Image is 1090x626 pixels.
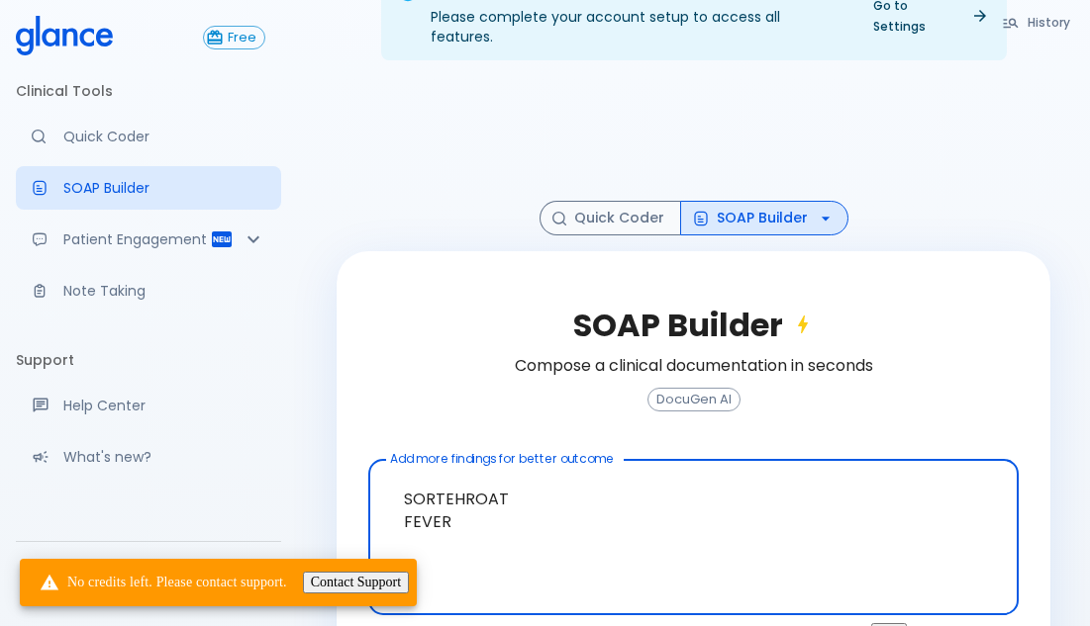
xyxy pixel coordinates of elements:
h2: SOAP Builder [573,307,815,344]
li: Support [16,336,281,384]
button: History [992,8,1082,37]
span: DocuGen AI [648,393,740,407]
div: Recent updates and feature releases [16,435,281,479]
p: Quick Coder [63,127,265,146]
div: [PERSON_NAME][PERSON_NAME] [16,550,281,618]
button: Contact Support [303,572,409,593]
a: Click to view or change your subscription [203,26,281,49]
a: Advanced note-taking [16,269,281,313]
p: SOAP Builder [63,178,265,198]
p: Patient Engagement [63,229,210,249]
p: Note Taking [63,281,265,301]
a: Docugen: Compose a clinical documentation in seconds [16,166,281,210]
button: Free [203,26,265,49]
button: SOAP Builder [680,201,848,235]
textarea: SORTEHROAT FEVER [382,468,1005,576]
li: Clinical Tools [16,67,281,115]
a: Moramiz: Find ICD10AM codes instantly [16,115,281,158]
p: Help Center [63,396,265,415]
span: Free [220,31,264,45]
div: No credits left. Please contact support. [40,565,287,600]
a: Get help from our support team [16,384,281,427]
button: Quick Coder [540,201,681,235]
h6: Compose a clinical documentation in seconds [515,352,873,380]
div: Patient Reports & Referrals [16,218,281,261]
p: What's new? [63,447,265,467]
